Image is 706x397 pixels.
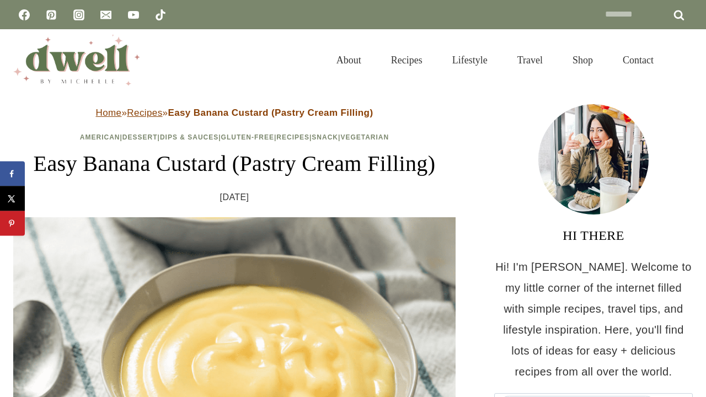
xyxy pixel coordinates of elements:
p: Hi! I'm [PERSON_NAME]. Welcome to my little corner of the internet filled with simple recipes, tr... [494,256,693,382]
a: Shop [558,41,608,79]
a: Facebook [13,4,35,26]
a: About [322,41,376,79]
a: Lifestyle [437,41,502,79]
a: Instagram [68,4,90,26]
a: Travel [502,41,558,79]
button: View Search Form [674,51,693,69]
a: Pinterest [40,4,62,26]
a: Recipes [376,41,437,79]
a: Contact [608,41,668,79]
h1: Easy Banana Custard (Pastry Cream Filling) [13,147,456,180]
span: | | | | | | [80,133,389,141]
span: » » [96,108,373,118]
a: Dips & Sauces [160,133,218,141]
a: Vegetarian [340,133,389,141]
a: Home [96,108,122,118]
a: Recipes [276,133,309,141]
a: TikTok [149,4,172,26]
strong: Easy Banana Custard (Pastry Cream Filling) [168,108,373,118]
nav: Primary Navigation [322,41,668,79]
img: DWELL by michelle [13,35,140,85]
h3: HI THERE [494,226,693,245]
a: Email [95,4,117,26]
a: Recipes [127,108,162,118]
a: Dessert [122,133,158,141]
time: [DATE] [220,189,249,206]
a: American [80,133,120,141]
a: Snack [312,133,338,141]
a: Gluten-Free [221,133,274,141]
a: YouTube [122,4,145,26]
